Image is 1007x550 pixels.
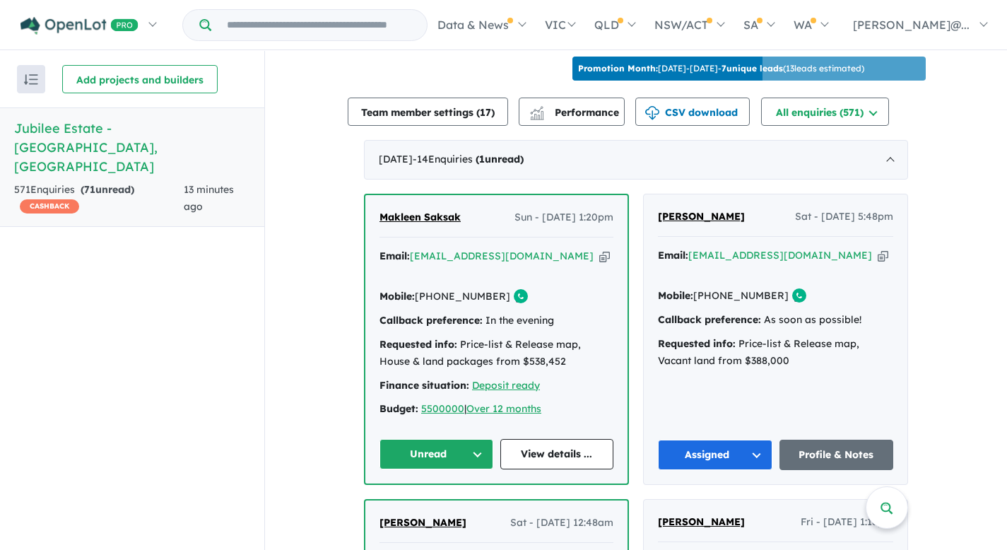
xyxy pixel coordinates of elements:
[364,140,908,180] div: [DATE]
[379,314,483,327] strong: Callback preference:
[779,440,894,470] a: Profile & Notes
[379,439,493,469] button: Unread
[472,379,540,392] a: Deposit ready
[599,249,610,264] button: Copy
[761,98,889,126] button: All enquiries (571)
[214,10,424,40] input: Try estate name, suburb, builder or developer
[62,65,218,93] button: Add projects and builders
[645,106,659,120] img: download icon
[658,209,745,226] a: [PERSON_NAME]
[14,182,184,216] div: 571 Enquir ies
[658,210,745,223] span: [PERSON_NAME]
[415,290,510,303] a: [PHONE_NUMBER]
[658,514,745,531] a: [PERSON_NAME]
[20,199,79,213] span: CASHBACK
[801,514,893,531] span: Fri - [DATE] 1:16pm
[466,402,541,415] a: Over 12 months
[379,209,461,226] a: Makleen Saksak
[379,402,418,415] strong: Budget:
[658,312,893,329] div: As soon as possible!
[530,111,544,120] img: bar-chart.svg
[658,249,688,262] strong: Email:
[379,211,461,223] span: Makleen Saksak
[379,312,613,329] div: In the evening
[379,516,466,529] span: [PERSON_NAME]
[479,153,485,165] span: 1
[658,289,693,302] strong: Mobile:
[379,401,613,418] div: |
[84,183,95,196] span: 71
[510,515,613,532] span: Sat - [DATE] 12:48am
[519,98,625,126] button: Performance
[379,290,415,303] strong: Mobile:
[514,209,613,226] span: Sun - [DATE] 1:20pm
[795,209,893,226] span: Sat - [DATE] 5:48pm
[421,402,464,415] a: 5500000
[693,289,789,302] a: [PHONE_NUMBER]
[379,250,410,262] strong: Email:
[476,153,524,165] strong: ( unread)
[658,313,761,326] strong: Callback preference:
[379,337,613,370] div: Price-list & Release map, House & land packages from $538,452
[480,106,491,119] span: 17
[379,379,469,392] strong: Finance situation:
[379,338,457,351] strong: Requested info:
[500,439,614,469] a: View details ...
[658,336,893,370] div: Price-list & Release map, Vacant land from $388,000
[530,106,543,114] img: line-chart.svg
[532,106,619,119] span: Performance
[379,515,466,532] a: [PERSON_NAME]
[348,98,508,126] button: Team member settings (17)
[81,183,134,196] strong: ( unread)
[20,17,139,35] img: Openlot PRO Logo White
[410,250,594,262] a: [EMAIL_ADDRESS][DOMAIN_NAME]
[878,248,888,263] button: Copy
[722,63,783,74] b: 7 unique leads
[688,249,872,262] a: [EMAIL_ADDRESS][DOMAIN_NAME]
[853,18,970,32] span: [PERSON_NAME]@...
[578,63,658,74] b: Promotion Month:
[658,337,736,350] strong: Requested info:
[635,98,750,126] button: CSV download
[658,440,772,470] button: Assigned
[413,153,524,165] span: - 14 Enquir ies
[184,183,234,213] span: 13 minutes ago
[24,74,38,85] img: sort.svg
[14,119,250,176] h5: Jubilee Estate - [GEOGRAPHIC_DATA] , [GEOGRAPHIC_DATA]
[578,62,864,75] p: [DATE] - [DATE] - ( 13 leads estimated)
[658,515,745,528] span: [PERSON_NAME]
